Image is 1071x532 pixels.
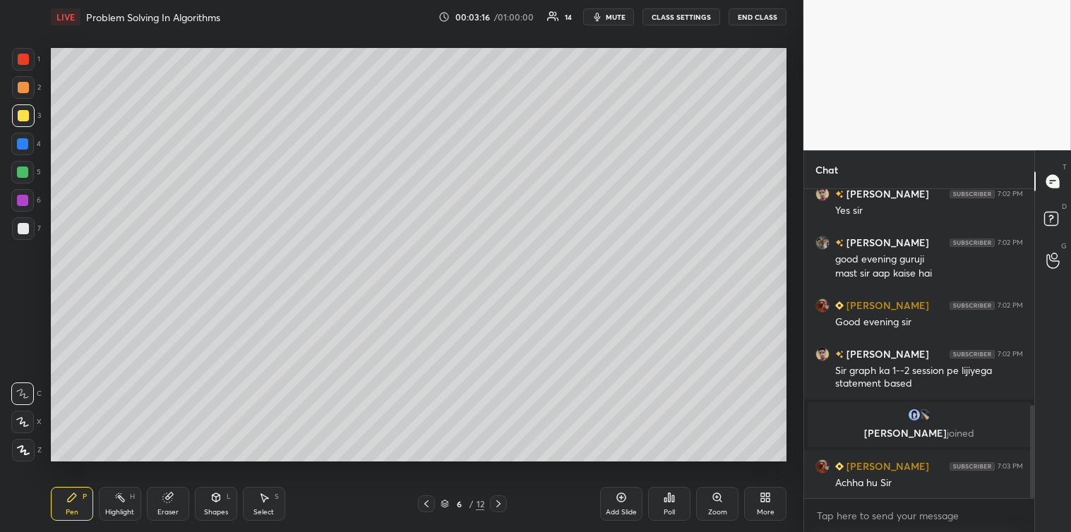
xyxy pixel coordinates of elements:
p: D [1062,201,1067,212]
img: 3 [917,408,931,422]
p: T [1063,162,1067,172]
div: Yes sir [835,204,1023,218]
div: 1 [12,48,40,71]
img: no-rating-badge.077c3623.svg [835,239,844,247]
div: Pen [66,509,78,516]
img: no-rating-badge.077c3623.svg [835,191,844,198]
p: Chat [804,151,849,188]
img: 7e78c8f4b9e54ed6a79809699ff4c243.jpg [815,187,830,201]
h6: [PERSON_NAME] [844,459,929,473]
div: Poll [664,509,675,516]
p: [PERSON_NAME] [816,428,1022,439]
div: L [227,493,231,500]
div: Zoom [708,509,727,516]
div: Add Slide [606,509,637,516]
img: f47c1888651d4003b9a597fb1c91bedb.jpg [815,298,830,313]
button: End Class [729,8,786,25]
img: 7e78c8f4b9e54ed6a79809699ff4c243.jpg [815,347,830,361]
img: f47c1888651d4003b9a597fb1c91bedb.jpg [815,459,830,473]
h4: Problem Solving In Algorithms [86,11,220,24]
div: 4 [11,133,41,155]
div: LIVE [51,8,80,25]
h6: [PERSON_NAME] [844,298,929,313]
div: 12 [476,497,484,510]
div: mast sir aap kaise hai [835,267,1023,281]
img: Learner_Badge_beginner_1_8b307cf2a0.svg [835,301,844,310]
div: 2 [12,76,41,99]
div: good evening guruji [835,253,1023,267]
h6: [PERSON_NAME] [844,346,929,361]
img: 4P8fHbbgJtejmAAAAAElFTkSuQmCC [950,462,995,471]
div: grid [804,189,1034,498]
div: 6 [11,189,41,212]
div: 6 [452,500,466,508]
button: mute [583,8,634,25]
div: Good evening sir [835,315,1023,330]
div: Sir graph ka 1--2 session pe lijiyega statement based [835,364,1023,391]
div: 7 [12,217,41,240]
div: H [130,493,135,500]
img: no-rating-badge.077c3623.svg [835,351,844,358]
div: 14 [565,13,572,20]
div: Z [12,439,42,461]
div: 7:02 PM [998,238,1023,247]
div: 3 [12,104,41,127]
h6: [PERSON_NAME] [844,235,929,250]
div: Shapes [204,509,228,516]
div: Eraser [157,509,179,516]
div: P [83,493,87,500]
img: 66e1af50a2b9420a931bded59092d056.jpg [815,236,830,250]
div: 7:02 PM [998,350,1023,358]
div: / [469,500,473,508]
img: 4P8fHbbgJtejmAAAAAElFTkSuQmCC [950,301,995,310]
div: Select [253,509,274,516]
img: 58431844_AD72BC16-606C-4BE7-99AD-CE215993D825.png [907,408,921,422]
div: 5 [11,161,41,183]
div: X [11,411,42,433]
h6: [PERSON_NAME] [844,186,929,201]
div: 7:02 PM [998,301,1023,310]
img: 4P8fHbbgJtejmAAAAAElFTkSuQmCC [950,190,995,198]
span: joined [947,426,974,440]
img: 4P8fHbbgJtejmAAAAAElFTkSuQmCC [950,238,995,247]
button: CLASS SETTINGS [642,8,720,25]
div: S [275,493,279,500]
div: C [11,382,42,405]
div: Highlight [105,509,134,516]
div: More [757,509,774,516]
span: mute [606,12,626,22]
div: 7:03 PM [998,462,1023,471]
img: 4P8fHbbgJtejmAAAAAElFTkSuQmCC [950,350,995,358]
div: Achha hu Sir [835,476,1023,490]
img: Learner_Badge_beginner_1_8b307cf2a0.svg [835,462,844,471]
p: G [1061,241,1067,251]
div: 7:02 PM [998,190,1023,198]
